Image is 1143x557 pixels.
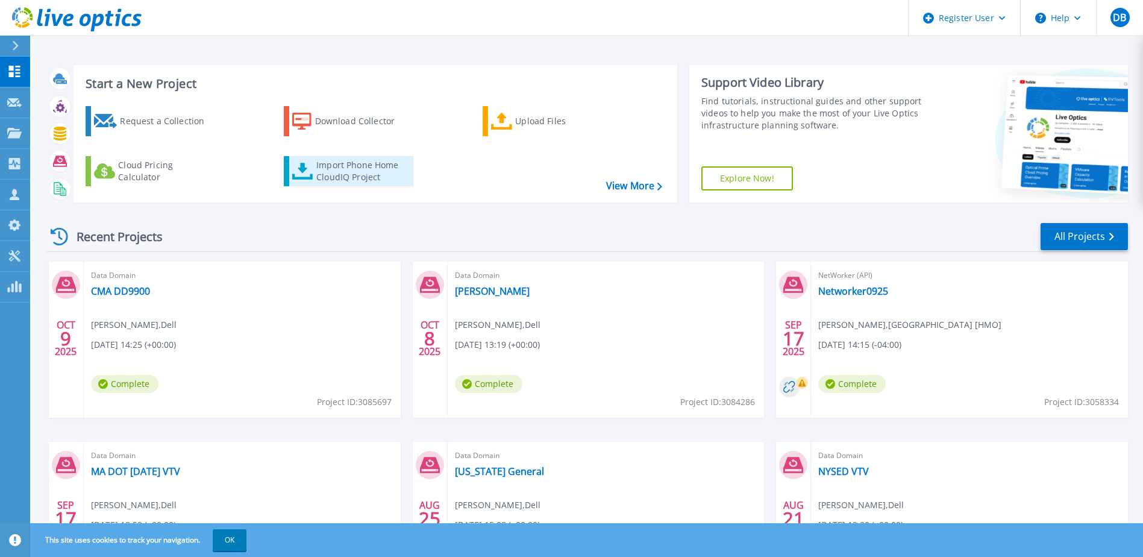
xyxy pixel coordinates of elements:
[818,499,904,512] span: [PERSON_NAME] , Dell
[91,318,177,332] span: [PERSON_NAME] , Dell
[1041,223,1128,250] a: All Projects
[120,109,216,133] div: Request a Collection
[606,180,662,192] a: View More
[55,514,77,524] span: 17
[1113,13,1126,22] span: DB
[818,518,903,532] span: [DATE] 13:20 (+00:00)
[86,156,220,186] a: Cloud Pricing Calculator
[818,318,1001,332] span: [PERSON_NAME] , [GEOGRAPHIC_DATA] [HMO]
[284,106,418,136] a: Download Collector
[86,77,662,90] h3: Start a New Project
[60,333,71,344] span: 9
[317,395,392,409] span: Project ID: 3085697
[54,497,77,541] div: SEP 2025
[818,269,1121,282] span: NetWorker (API)
[455,499,540,512] span: [PERSON_NAME] , Dell
[315,109,412,133] div: Download Collector
[783,514,804,524] span: 21
[515,109,612,133] div: Upload Files
[33,529,246,551] span: This site uses cookies to track your navigation.
[818,285,888,297] a: Networker0925
[86,106,220,136] a: Request a Collection
[91,338,176,351] span: [DATE] 14:25 (+00:00)
[91,269,393,282] span: Data Domain
[91,375,158,393] span: Complete
[701,166,793,190] a: Explore Now!
[455,269,757,282] span: Data Domain
[455,375,522,393] span: Complete
[418,497,441,541] div: AUG 2025
[701,95,925,131] div: Find tutorials, instructional guides and other support videos to help you make the most of your L...
[91,449,393,462] span: Data Domain
[316,159,410,183] div: Import Phone Home CloudIQ Project
[424,333,435,344] span: 8
[455,285,530,297] a: [PERSON_NAME]
[455,338,540,351] span: [DATE] 13:19 (+00:00)
[91,465,180,477] a: MA DOT [DATE] VTV
[701,75,925,90] div: Support Video Library
[782,497,805,541] div: AUG 2025
[455,518,540,532] span: [DATE] 15:03 (+00:00)
[46,222,179,251] div: Recent Projects
[118,159,215,183] div: Cloud Pricing Calculator
[783,333,804,344] span: 17
[455,465,544,477] a: [US_STATE] General
[818,338,901,351] span: [DATE] 14:15 (-04:00)
[91,285,150,297] a: CMA DD9900
[91,518,176,532] span: [DATE] 13:53 (+00:00)
[455,449,757,462] span: Data Domain
[782,316,805,360] div: SEP 2025
[213,529,246,551] button: OK
[419,514,440,524] span: 25
[818,375,886,393] span: Complete
[91,499,177,512] span: [PERSON_NAME] , Dell
[455,318,540,332] span: [PERSON_NAME] , Dell
[680,395,755,409] span: Project ID: 3084286
[818,465,869,477] a: NYSED VTV
[1044,395,1119,409] span: Project ID: 3058334
[418,316,441,360] div: OCT 2025
[483,106,617,136] a: Upload Files
[54,316,77,360] div: OCT 2025
[818,449,1121,462] span: Data Domain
